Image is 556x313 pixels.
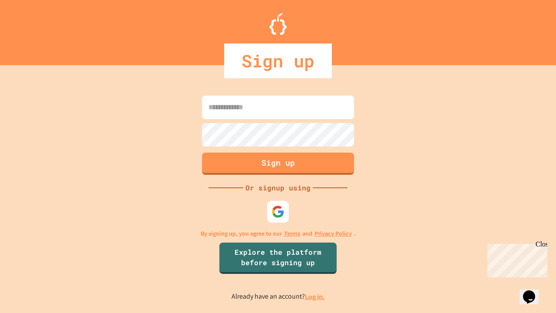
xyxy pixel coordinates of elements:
[201,229,356,238] p: By signing up, you agree to our and .
[484,240,547,277] iframe: chat widget
[219,243,337,274] a: Explore the platform before signing up
[243,183,313,193] div: Or signup using
[271,205,285,218] img: google-icon.svg
[3,3,60,55] div: Chat with us now!Close
[284,229,300,238] a: Terms
[269,13,287,35] img: Logo.svg
[520,278,547,304] iframe: chat widget
[224,43,332,78] div: Sign up
[202,153,354,175] button: Sign up
[305,292,325,301] a: Log in.
[314,229,352,238] a: Privacy Policy
[232,291,325,302] p: Already have an account?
